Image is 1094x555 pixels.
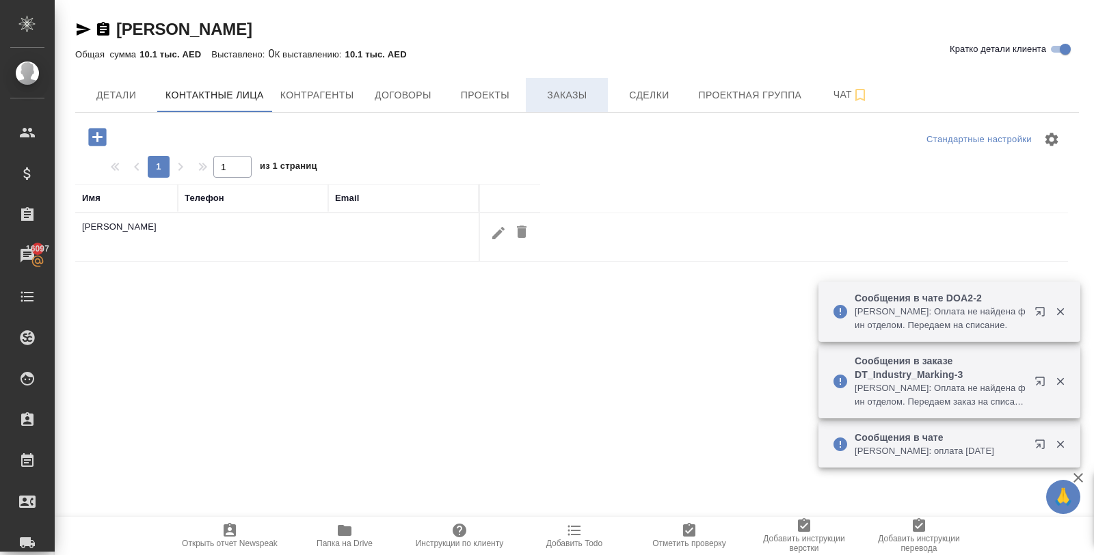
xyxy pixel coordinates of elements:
span: Отметить проверку [652,539,725,548]
button: Открыть в новой вкладке [1026,431,1059,463]
div: Имя [82,191,101,205]
span: Открыть отчет Newspeak [182,539,278,548]
span: Добавить инструкции верстки [755,534,853,553]
span: Кратко детали клиента [950,42,1046,56]
p: [PERSON_NAME]: оплата [DATE] [855,444,1026,458]
p: [PERSON_NAME]: Оплата не найдена фин отделом. Передаем на списание. [855,305,1026,332]
p: 10.1 тыс. AED [139,49,211,59]
span: Проектная группа [698,87,801,104]
button: Закрыть [1046,306,1074,318]
button: Отметить проверку [632,517,747,555]
span: Проекты [452,87,518,104]
span: 16097 [18,242,57,256]
button: Удалить [510,220,533,245]
button: Инструкции по клиенту [402,517,517,555]
span: Детали [83,87,149,104]
span: Заказы [534,87,600,104]
span: Контрагенты [280,87,354,104]
button: Закрыть [1046,438,1074,450]
button: Скопировать ссылку [95,21,111,38]
a: 16097 [3,239,51,273]
div: 0 [75,46,1079,62]
button: Открыть отчет Newspeak [172,517,287,555]
button: Папка на Drive [287,517,402,555]
span: Договоры [370,87,436,104]
button: Открыть в новой вкладке [1026,368,1059,401]
p: Сообщения в заказе DT_Industry_Marking-3 [855,354,1026,381]
span: Чат [818,86,883,103]
p: Сообщения в чате DOA2-2 [855,291,1026,305]
p: 10.1 тыс. AED [345,49,417,59]
button: Добавить контактное лицо [79,123,116,151]
div: Email [335,191,359,205]
p: К выставлению: [275,49,345,59]
span: Папка на Drive [317,539,373,548]
button: Редактировать [487,220,510,245]
button: Скопировать ссылку для ЯМессенджера [75,21,92,38]
td: [PERSON_NAME] [75,213,178,261]
a: [PERSON_NAME] [116,20,252,38]
span: Инструкции по клиенту [416,539,504,548]
span: Контактные лица [165,87,264,104]
span: Настроить таблицу [1035,123,1068,156]
div: Телефон [185,191,224,205]
button: Добавить Todo [517,517,632,555]
button: Закрыть [1046,375,1074,388]
p: Общая сумма [75,49,139,59]
span: из 1 страниц [260,158,317,178]
p: Выставлено: [211,49,268,59]
p: [PERSON_NAME]: Оплата не найдена фин отделом. Передаем заказ на списание. [855,381,1026,409]
button: Добавить инструкции верстки [747,517,862,555]
div: split button [923,129,1035,150]
span: Сделки [616,87,682,104]
button: Открыть в новой вкладке [1026,298,1059,331]
svg: Подписаться [852,87,868,103]
p: Сообщения в чате [855,431,1026,444]
span: Добавить Todo [546,539,602,548]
